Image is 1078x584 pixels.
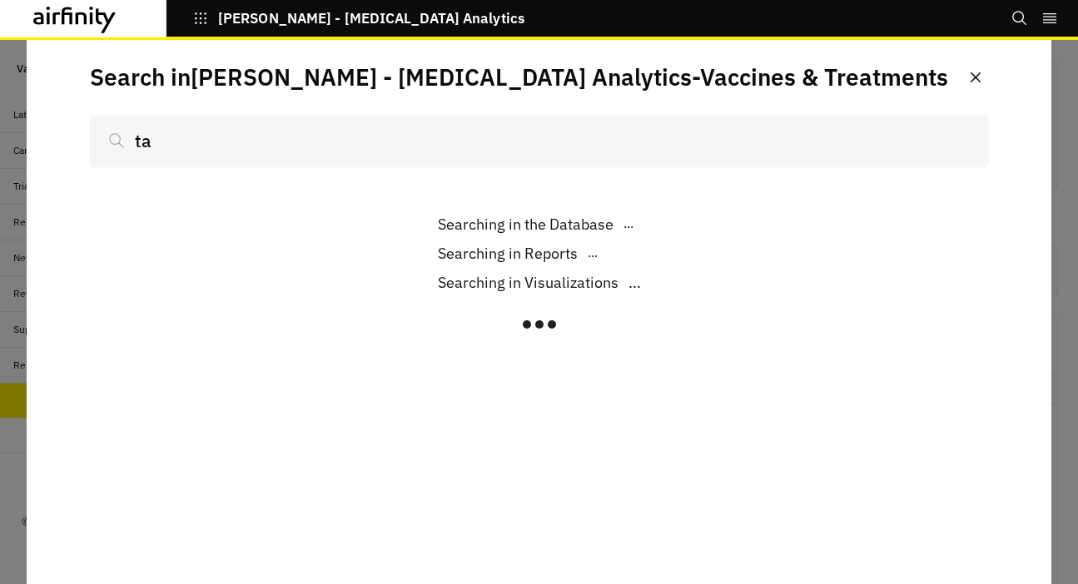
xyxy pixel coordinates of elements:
[438,213,633,235] div: ...
[90,60,948,95] p: Search in [PERSON_NAME] - [MEDICAL_DATA] Analytics - Vaccines & Treatments
[438,271,641,294] div: ...
[1011,4,1028,32] button: Search
[438,213,614,235] p: Searching in the Database
[90,115,989,166] input: Search...
[962,64,989,91] button: Close
[438,242,578,265] p: Searching in Reports
[218,11,524,26] p: [PERSON_NAME] - [MEDICAL_DATA] Analytics
[193,4,524,32] button: [PERSON_NAME] - [MEDICAL_DATA] Analytics
[438,242,598,265] div: ...
[438,271,618,294] p: Searching in Visualizations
